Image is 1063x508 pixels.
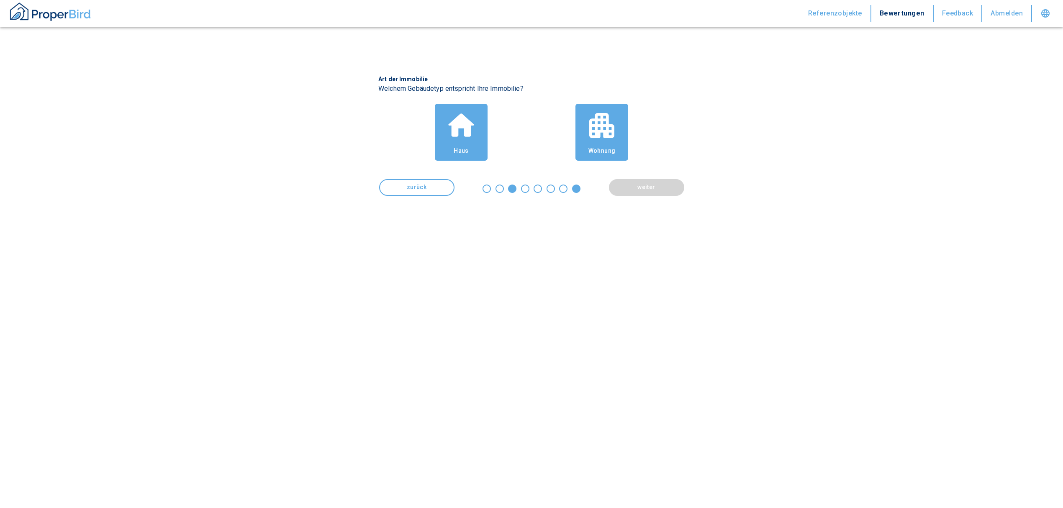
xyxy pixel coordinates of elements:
button: Abmelden [982,5,1032,22]
button: Haus [434,103,488,162]
button: Referenzobjekte [800,5,871,22]
p: Art der Immobilie [378,75,428,84]
img: ProperBird Logo and Home Button [8,1,92,22]
p: Welchem Gebäudetyp entspricht Ihre Immobilie? [378,84,524,94]
button: zurück [379,179,454,196]
button: Bewertungen [871,5,934,22]
button: Feedback [934,5,983,22]
div: Haus [454,146,469,156]
button: Wohnung [575,103,629,162]
div: Wohnung [588,146,616,156]
button: ProperBird Logo and Home Button [8,1,92,26]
